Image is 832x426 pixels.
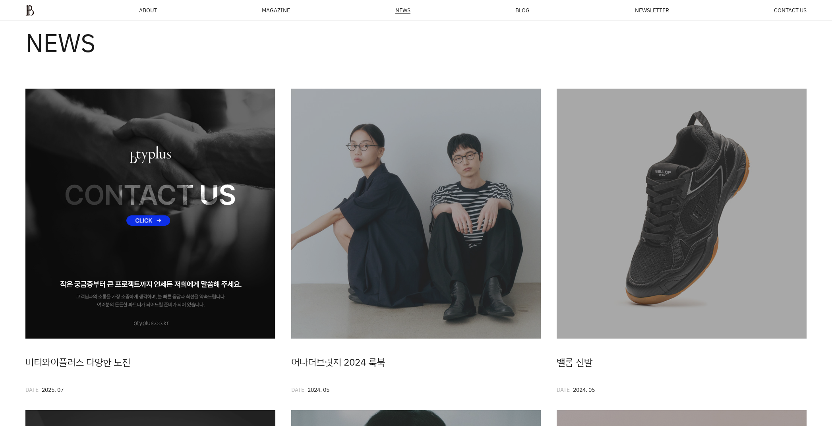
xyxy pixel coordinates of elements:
img: 77533cce22de3.jpg [25,89,275,339]
a: 비티와이플러스 다양한 도전DATE2025. 07 [25,89,275,394]
span: NEWS [395,8,410,13]
div: 비티와이플러스 다양한 도전 [25,354,275,370]
div: 밸롭 신발 [557,354,807,370]
span: 2024. 05 [573,386,595,393]
span: 2024. 05 [308,386,329,393]
a: ABOUT [139,8,157,13]
h3: NEWS [25,30,95,55]
a: NEWS [395,8,410,14]
a: BLOG [515,8,530,13]
img: ba379d5522eb3.png [25,5,34,16]
a: 밸롭 신발DATE2024. 05 [557,89,807,394]
span: DATE [25,386,39,393]
a: 어나더브릿지 2024 룩북DATE2024. 05 [291,89,541,394]
span: 2025. 07 [42,386,64,393]
div: 어나더브릿지 2024 룩북 [291,354,541,370]
a: CONTACT US [774,8,807,13]
span: DATE [557,386,570,393]
span: DATE [291,386,304,393]
img: 9addd90a15588.jpg [291,89,541,339]
div: MAGAZINE [262,8,290,13]
a: NEWSLETTER [635,8,669,13]
img: 635fa87dc6e6e.jpg [557,89,807,339]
